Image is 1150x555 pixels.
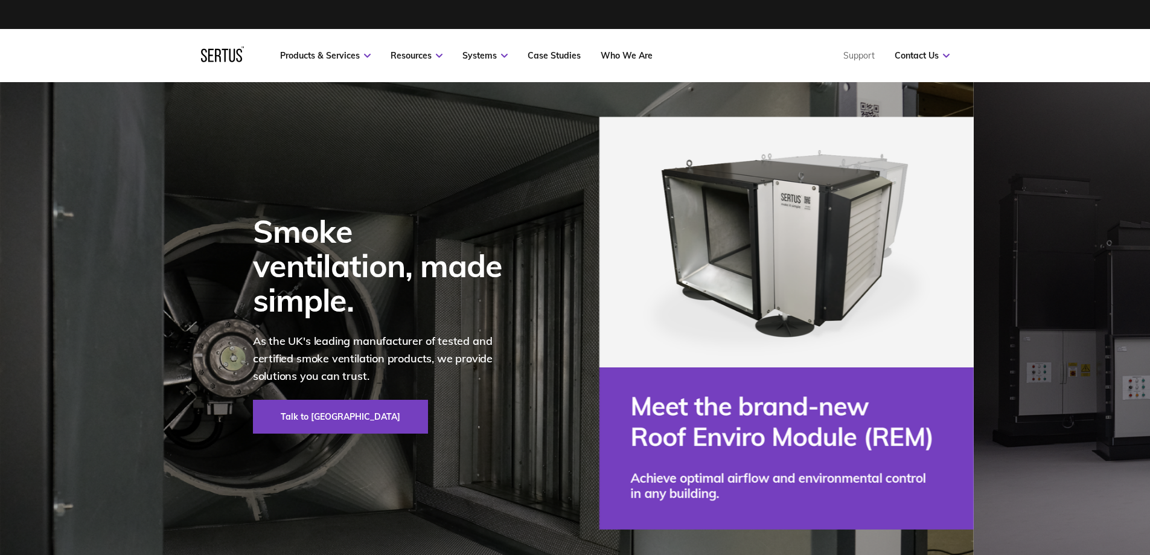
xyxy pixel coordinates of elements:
a: Talk to [GEOGRAPHIC_DATA] [253,400,428,434]
a: Case Studies [528,50,581,61]
p: As the UK's leading manufacturer of tested and certified smoke ventilation products, we provide s... [253,333,519,385]
a: Contact Us [895,50,950,61]
a: Support [843,50,875,61]
div: Smoke ventilation, made simple. [253,214,519,318]
a: Who We Are [601,50,653,61]
a: Systems [462,50,508,61]
a: Resources [391,50,442,61]
a: Products & Services [280,50,371,61]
